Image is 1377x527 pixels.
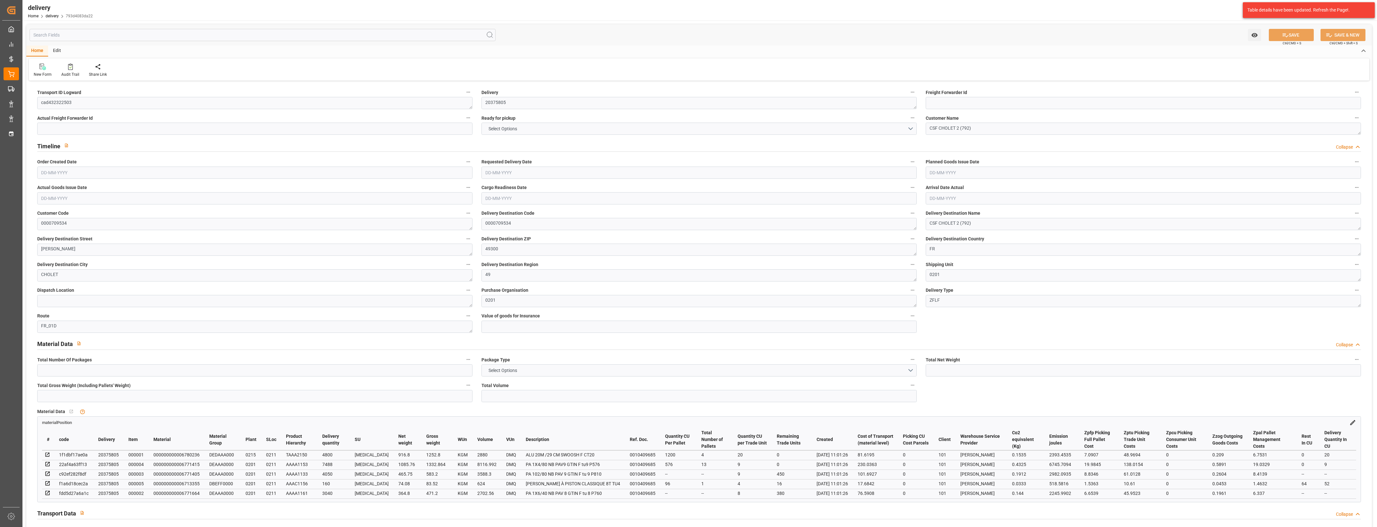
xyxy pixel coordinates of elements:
button: Total Volume [908,381,917,389]
span: Delivery Destination Name [926,210,980,217]
button: open menu [1248,29,1261,41]
textarea: FR [926,244,1361,256]
button: Cargo Readiness Date [908,183,917,192]
div: 101 [939,461,951,468]
div: [DATE] 11:01:26 [817,451,848,459]
div: 4 [738,480,767,488]
div: [PERSON_NAME] [960,470,1002,478]
span: Delivery Destination Street [37,236,92,242]
div: 138.0154 [1124,461,1156,468]
div: fdd5d27a6a1c [59,489,89,497]
div: 0 [1166,461,1203,468]
th: Delivery Quantity In CU [1320,429,1356,450]
div: 0.5891 [1212,461,1243,468]
th: Created [812,429,853,450]
div: 20375805 [98,451,119,459]
div: 000000000006771405 [153,470,200,478]
div: ALU 20M /29 CM SWOOSH F CT20 [526,451,620,459]
button: open menu [481,364,917,376]
th: Co2 equivalent (Kg) [1007,429,1045,450]
div: KGM [458,451,468,459]
button: Package Type [908,355,917,364]
th: code [54,429,93,450]
div: f1a6d18cec2a [59,480,89,488]
div: DEDAAA000 [209,451,236,459]
span: Ready for pickup [481,115,515,122]
div: 6745.7094 [1049,461,1074,468]
th: Warehouse Service Provider [956,429,1007,450]
div: Collapse [1336,144,1353,151]
span: Select Options [485,125,520,132]
div: KGM [458,480,468,488]
span: Material Data [37,408,65,415]
div: [PERSON_NAME] [960,480,1002,488]
button: Freight Forwarder Id [1353,88,1361,96]
div: 9 [738,470,767,478]
div: 160 [322,480,345,488]
span: Order Created Date [37,159,77,165]
div: 0.209 [1212,451,1243,459]
div: 19.9845 [1084,461,1114,468]
button: Delivery Destination Code [908,209,917,217]
div: 0010409685 [630,451,655,459]
div: 0.2604 [1212,470,1243,478]
span: Delivery Destination Code [481,210,534,217]
div: 2982.0935 [1049,470,1074,478]
div: DEAAA0000 [209,489,236,497]
button: Dispatch Location [464,286,472,294]
th: Rest In CU [1297,429,1320,450]
input: DD-MM-YYYY [37,192,472,204]
div: 3588.3 [477,470,497,478]
div: 0211 [266,489,276,497]
div: 101.6927 [858,470,893,478]
div: AAAA1153 [286,461,313,468]
div: 0 [1302,451,1315,459]
button: Route [464,312,472,320]
span: Freight Forwarder Id [926,89,967,96]
div: 518.5816 [1049,480,1074,488]
button: Delivery Destination Street [464,235,472,243]
span: Delivery Destination Country [926,236,984,242]
span: Actual Freight Forwarder Id [37,115,93,122]
div: 7488 [322,461,345,468]
div: Home [26,46,48,56]
button: Delivery Destination Name [1353,209,1361,217]
div: 0010409685 [630,480,655,488]
span: Delivery Type [926,287,953,294]
div: 916.8 [398,451,417,459]
div: [MEDICAL_DATA] [355,489,389,497]
div: Edit [48,46,66,56]
div: New Form [34,72,52,77]
div: [MEDICAL_DATA] [355,480,389,488]
button: Total Number Of Packages [464,355,472,364]
div: 576 [665,461,692,468]
th: SLoc [261,429,281,450]
th: Zpfp Picking Full Pallet Cost [1079,429,1119,450]
textarea: 20375805 [481,97,917,109]
span: Actual Goods Issue Date [37,184,87,191]
div: 8.4139 [1253,470,1292,478]
div: 96 [665,480,692,488]
div: 22af4a63ff13 [59,461,89,468]
span: materialPosition [42,420,72,425]
textarea: ZFLF [926,295,1361,307]
div: 3040 [322,489,345,497]
button: Arrival Date Actual [1353,183,1361,192]
div: 0201 [246,480,256,488]
div: [DATE] 11:01:26 [817,480,848,488]
div: 4050 [322,470,345,478]
th: Cost of Transport (material level) [853,429,898,450]
div: 1252.8 [426,451,448,459]
div: 000002 [128,489,144,497]
th: Picking CU Cost Parcels [898,429,934,450]
div: 0211 [266,480,276,488]
div: 0 [903,480,929,488]
div: -- [665,470,692,478]
div: DMQ [506,470,516,478]
div: 20375805 [98,480,119,488]
div: [DATE] 11:01:26 [817,461,848,468]
span: Transport ID Logward [37,89,81,96]
div: 000000000006780236 [153,451,200,459]
th: Emission joules [1044,429,1079,450]
textarea: 0000709534 [37,218,472,230]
